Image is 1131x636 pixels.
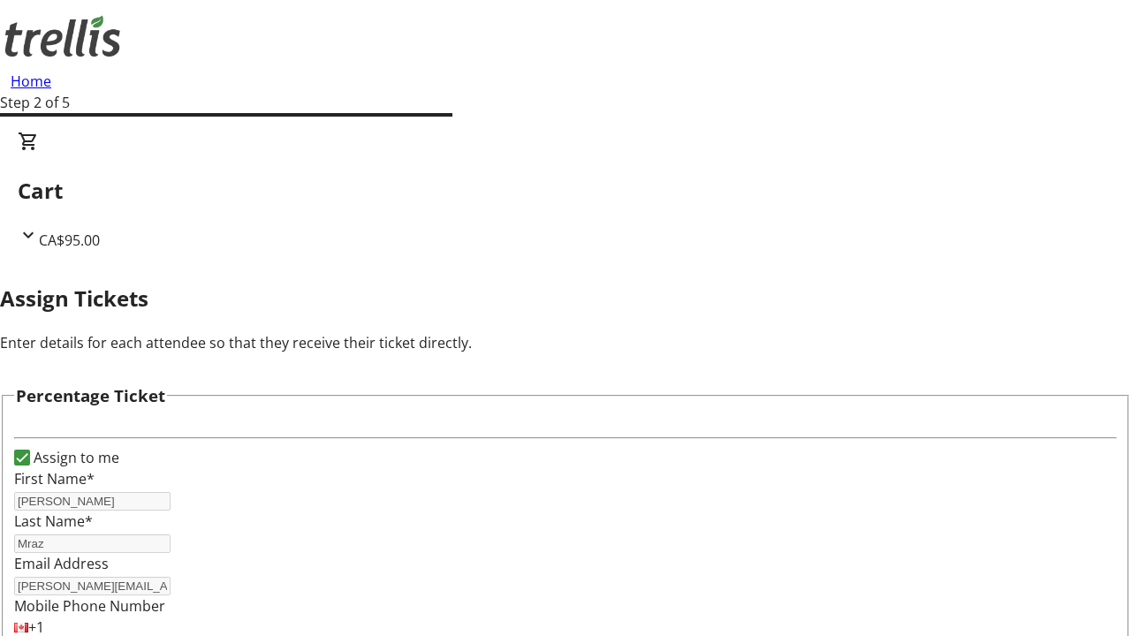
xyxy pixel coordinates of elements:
[39,231,100,250] span: CA$95.00
[18,131,1113,251] div: CartCA$95.00
[30,447,119,468] label: Assign to me
[14,511,93,531] label: Last Name*
[14,469,95,488] label: First Name*
[16,383,165,408] h3: Percentage Ticket
[14,596,165,616] label: Mobile Phone Number
[18,175,1113,207] h2: Cart
[14,554,109,573] label: Email Address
